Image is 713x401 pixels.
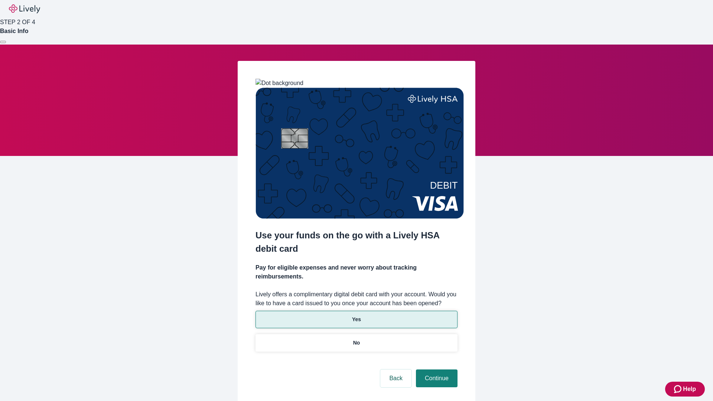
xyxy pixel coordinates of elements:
[255,229,458,255] h2: Use your funds on the go with a Lively HSA debit card
[674,385,683,394] svg: Zendesk support icon
[416,369,458,387] button: Continue
[683,385,696,394] span: Help
[665,382,705,397] button: Zendesk support iconHelp
[255,79,303,88] img: Dot background
[255,334,458,352] button: No
[380,369,411,387] button: Back
[255,88,464,219] img: Debit card
[255,311,458,328] button: Yes
[352,316,361,323] p: Yes
[255,263,458,281] h4: Pay for eligible expenses and never worry about tracking reimbursements.
[9,4,40,13] img: Lively
[353,339,360,347] p: No
[255,290,458,308] label: Lively offers a complimentary digital debit card with your account. Would you like to have a card...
